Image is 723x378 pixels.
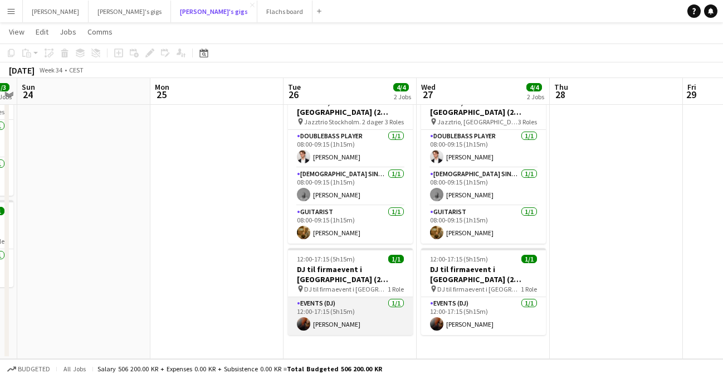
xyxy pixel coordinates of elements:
[257,1,312,22] button: Flachs board
[288,264,413,284] h3: DJ til firmaevent i [GEOGRAPHIC_DATA] (2 [PERSON_NAME])
[553,88,568,101] span: 28
[394,93,411,101] div: 2 Jobs
[430,255,488,263] span: 12:00-17:15 (5h15m)
[288,297,413,335] app-card-role: Events (DJ)1/112:00-17:15 (5h15m)[PERSON_NAME]
[304,285,388,293] span: DJ til firmaevent i [GEOGRAPHIC_DATA]
[288,248,413,335] app-job-card: 12:00-17:15 (5h15m)1/1DJ til firmaevent i [GEOGRAPHIC_DATA] (2 [PERSON_NAME]) DJ til firmaevent i...
[421,81,546,244] app-job-card: 08:00-09:15 (1h15m)3/3Jazztrio, [GEOGRAPHIC_DATA] (2 [PERSON_NAME]) Jazztrio, [GEOGRAPHIC_DATA] (...
[60,27,76,37] span: Jobs
[23,1,89,22] button: [PERSON_NAME]
[31,25,53,39] a: Edit
[83,25,117,39] a: Comms
[9,27,25,37] span: View
[521,255,537,263] span: 1/1
[61,365,88,373] span: All jobs
[419,88,436,101] span: 27
[6,363,52,375] button: Budgeted
[286,88,301,101] span: 26
[69,66,84,74] div: CEST
[521,285,537,293] span: 1 Role
[89,1,171,22] button: [PERSON_NAME]'s gigs
[421,264,546,284] h3: DJ til firmaevent i [GEOGRAPHIC_DATA] (2 [PERSON_NAME])
[527,93,544,101] div: 2 Jobs
[421,297,546,335] app-card-role: Events (DJ)1/112:00-17:15 (5h15m)[PERSON_NAME]
[55,25,81,39] a: Jobs
[421,206,546,244] app-card-role: Guitarist1/108:00-09:15 (1h15m)[PERSON_NAME]
[87,27,113,37] span: Comms
[287,365,382,373] span: Total Budgeted 506 200.00 KR
[171,1,257,22] button: [PERSON_NAME]'s gigs
[421,130,546,168] app-card-role: Doublebass Player1/108:00-09:15 (1h15m)[PERSON_NAME]
[388,285,404,293] span: 1 Role
[421,168,546,206] app-card-role: [DEMOGRAPHIC_DATA] Singer1/108:00-09:15 (1h15m)[PERSON_NAME]
[421,82,436,92] span: Wed
[4,25,29,39] a: View
[421,248,546,335] app-job-card: 12:00-17:15 (5h15m)1/1DJ til firmaevent i [GEOGRAPHIC_DATA] (2 [PERSON_NAME]) DJ til firmaevent i...
[20,88,35,101] span: 24
[385,118,404,126] span: 3 Roles
[393,83,409,91] span: 4/4
[288,81,413,244] app-job-card: 08:00-09:15 (1h15m)3/3Jazztrio, [GEOGRAPHIC_DATA] (2 [PERSON_NAME]) Jazztrio Stockholm. 2 dager3 ...
[388,255,404,263] span: 1/1
[288,168,413,206] app-card-role: [DEMOGRAPHIC_DATA] Singer1/108:00-09:15 (1h15m)[PERSON_NAME]
[288,82,301,92] span: Tue
[288,130,413,168] app-card-role: Doublebass Player1/108:00-09:15 (1h15m)[PERSON_NAME]
[554,82,568,92] span: Thu
[155,82,169,92] span: Mon
[153,88,169,101] span: 25
[97,365,382,373] div: Salary 506 200.00 KR + Expenses 0.00 KR + Subsistence 0.00 KR =
[687,82,696,92] span: Fri
[518,118,537,126] span: 3 Roles
[288,97,413,117] h3: Jazztrio, [GEOGRAPHIC_DATA] (2 [PERSON_NAME])
[304,118,383,126] span: Jazztrio Stockholm. 2 dager
[22,82,35,92] span: Sun
[437,285,521,293] span: DJ til firmaevent i [GEOGRAPHIC_DATA]
[9,65,35,76] div: [DATE]
[437,118,518,126] span: Jazztrio, [GEOGRAPHIC_DATA] (2 [PERSON_NAME])
[421,97,546,117] h3: Jazztrio, [GEOGRAPHIC_DATA] (2 [PERSON_NAME])
[526,83,542,91] span: 4/4
[37,66,65,74] span: Week 34
[288,206,413,244] app-card-role: Guitarist1/108:00-09:15 (1h15m)[PERSON_NAME]
[18,365,50,373] span: Budgeted
[297,255,355,263] span: 12:00-17:15 (5h15m)
[686,88,696,101] span: 29
[36,27,48,37] span: Edit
